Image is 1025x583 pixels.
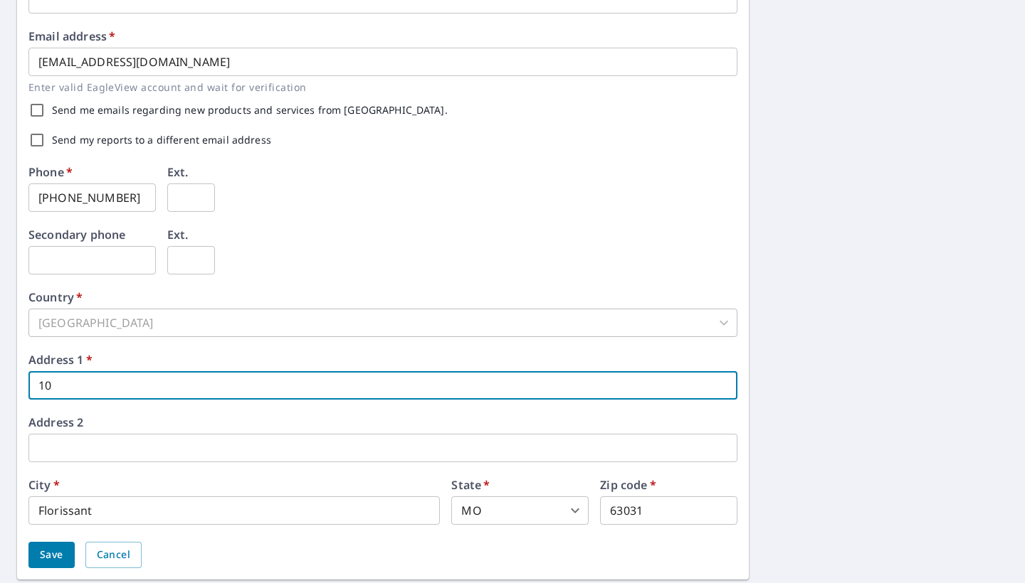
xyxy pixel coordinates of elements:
[167,229,189,240] label: Ext.
[85,542,142,568] button: Cancel
[28,229,125,240] label: Secondary phone
[451,479,490,491] label: State
[28,166,73,178] label: Phone
[28,479,60,491] label: City
[40,546,63,564] span: Save
[28,417,83,428] label: Address 2
[28,542,75,568] button: Save
[28,309,737,337] div: [GEOGRAPHIC_DATA]
[28,79,727,95] p: Enter valid EagleView account and wait for verification
[167,166,189,178] label: Ext.
[52,105,448,115] label: Send me emails regarding new products and services from [GEOGRAPHIC_DATA].
[600,479,656,491] label: Zip code
[28,354,93,365] label: Address 1
[97,546,130,564] span: Cancel
[28,31,115,42] label: Email address
[28,291,83,303] label: Country
[451,496,589,525] div: MO
[52,135,271,145] label: Send my reports to a different email address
